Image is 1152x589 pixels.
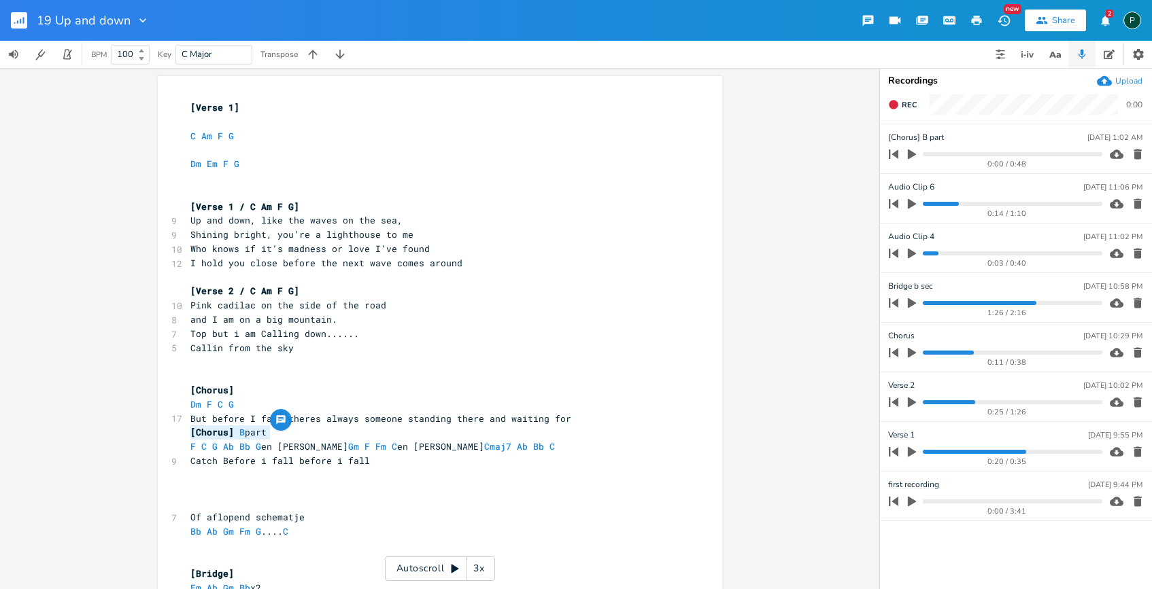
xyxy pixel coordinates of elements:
[239,525,250,537] span: Fm
[1083,283,1142,290] div: [DATE] 10:58 PM
[190,285,299,297] span: [Verse 2 / C Am F G]
[888,280,933,293] span: Bridge b sec
[902,100,917,110] span: Rec
[190,342,294,354] span: Callin from the sky
[385,556,495,581] div: Autoscroll
[207,158,218,170] span: Em
[207,398,212,410] span: F
[883,94,922,115] button: Rec
[190,525,201,537] span: Bb
[190,454,370,467] span: Catch Before i fall before i fall
[533,440,544,452] span: Bb
[190,426,267,438] span: part
[190,214,403,226] span: Up and down, like the waves on the sea,
[375,440,386,452] span: Fm
[234,158,239,170] span: G
[888,131,944,144] span: [Chorus] B part
[912,260,1102,267] div: 0:03 / 0:40
[888,478,939,491] span: first recording
[912,458,1102,465] div: 0:20 / 0:35
[260,50,298,58] div: Transpose
[392,440,397,452] span: C
[190,426,234,438] span: [Chorus]
[1083,332,1142,340] div: [DATE] 10:29 PM
[218,130,223,142] span: F
[239,440,250,452] span: Bb
[239,426,245,438] span: B
[256,525,261,537] span: G
[190,299,386,311] span: Pink cadilac on the side of the road
[1025,10,1086,31] button: Share
[190,257,462,269] span: I hold you close before the next wave comes around
[517,440,528,452] span: Ab
[190,327,359,340] span: Top but i am Calling down......
[990,8,1017,33] button: New
[190,101,239,113] span: [Verse 1]
[190,130,196,142] span: C
[549,440,555,452] span: C
[888,181,934,194] span: Audio Clip 6
[190,412,571,425] span: But before I fall theres always someone standing there and waiting for
[190,440,566,452] span: en [PERSON_NAME] en [PERSON_NAME]
[190,313,337,325] span: and I am on a big mountain.
[228,398,234,410] span: G
[484,440,511,452] span: Cmaj7
[348,440,359,452] span: Gm
[201,130,212,142] span: Am
[1004,4,1021,14] div: New
[190,511,305,523] span: Of aflopend schematje
[888,329,915,342] span: Chorus
[201,440,207,452] span: C
[1052,14,1075,26] div: Share
[223,525,234,537] span: Gm
[1091,8,1119,33] button: 2
[182,48,212,60] span: C Major
[37,14,131,26] span: 19 Up and down
[1088,481,1142,488] div: [DATE] 9:44 PM
[190,243,430,255] span: Who knows if it’s madness or love I’ve found
[912,309,1102,317] div: 1:26 / 2:16
[888,379,915,392] span: Verse 2
[1083,382,1142,389] div: [DATE] 10:02 PM
[912,359,1102,366] div: 0:11 / 0:38
[912,507,1102,515] div: 0:00 / 3:41
[91,51,107,58] div: BPM
[212,440,218,452] span: G
[467,556,491,581] div: 3x
[1123,12,1141,29] div: Piepo
[912,408,1102,416] div: 0:25 / 1:26
[365,440,370,452] span: F
[1083,233,1142,240] div: [DATE] 11:02 PM
[1087,134,1142,141] div: [DATE] 1:02 AM
[1126,101,1142,109] div: 0:00
[190,525,294,537] span: ....
[1097,73,1142,88] button: Upload
[1088,431,1142,439] div: [DATE] 9:55 PM
[1083,183,1142,191] div: [DATE] 11:06 PM
[190,398,201,410] span: Dm
[207,525,218,537] span: Ab
[190,567,234,579] span: [Bridge]
[218,398,223,410] span: C
[256,440,261,452] span: G
[190,384,234,396] span: [Chorus]
[1106,10,1113,18] div: 2
[888,230,934,243] span: Audio Clip 4
[190,440,196,452] span: F
[223,440,234,452] span: Ab
[912,210,1102,217] div: 0:14 / 1:10
[158,50,171,58] div: Key
[888,429,915,442] span: Verse 1
[190,200,299,213] span: [Verse 1 / C Am F G]
[1123,5,1141,36] button: P
[223,158,228,170] span: F
[1115,75,1142,86] div: Upload
[283,525,288,537] span: C
[190,158,201,170] span: Dm
[190,228,413,240] span: Shining bright, you’re a lighthouse to me
[228,130,234,142] span: G
[912,160,1102,168] div: 0:00 / 0:48
[888,76,1144,86] div: Recordings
